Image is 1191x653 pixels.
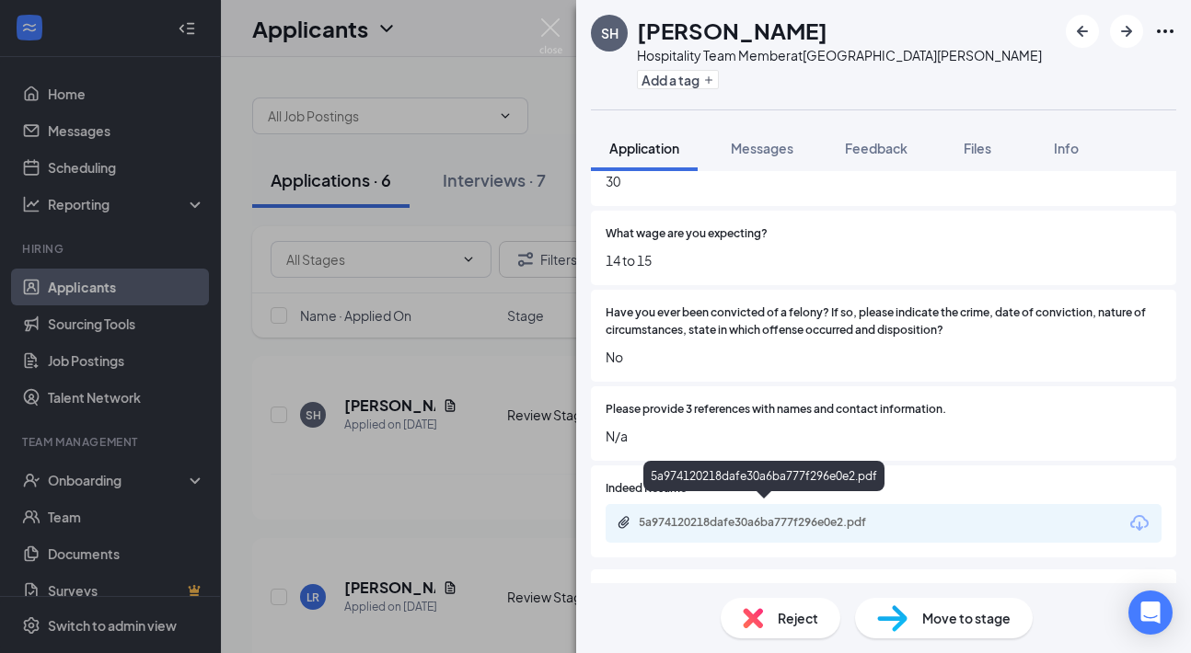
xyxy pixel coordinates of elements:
span: No [606,347,1162,367]
span: Indeed Resume [606,480,687,498]
span: Please provide 3 references with names and contact information. [606,401,946,418]
button: ArrowRight [1110,15,1143,48]
button: PlusAdd a tag [637,70,719,89]
span: Messages [731,140,793,156]
div: Open Intercom Messenger [1128,590,1173,635]
svg: ArrowLeftNew [1071,20,1093,42]
span: 14 to 15 [606,250,1162,270]
span: Feedback [845,140,908,156]
span: What wage are you expecting? [606,225,768,243]
h1: [PERSON_NAME] [637,15,827,46]
span: Have you ever been convicted of a felony? If so, please indicate the crime, date of conviction, n... [606,304,1162,339]
span: Files [964,140,991,156]
div: Hospitality Team Member at [GEOGRAPHIC_DATA][PERSON_NAME] [637,46,1042,64]
div: 5a974120218dafe30a6ba777f296e0e2.pdf [639,515,896,530]
span: Reject [778,608,818,628]
svg: Download [1128,512,1151,534]
div: 5a974120218dafe30a6ba777f296e0e2.pdf [643,461,885,491]
span: N/a [606,426,1162,446]
div: SH [601,24,619,42]
button: ArrowLeftNew [1066,15,1099,48]
svg: ArrowRight [1116,20,1138,42]
span: 30 [606,171,1162,191]
span: Move to stage [922,608,1011,628]
span: Application [609,140,679,156]
svg: Ellipses [1154,20,1176,42]
svg: Paperclip [617,515,631,530]
svg: Plus [703,74,714,86]
a: Paperclip5a974120218dafe30a6ba777f296e0e2.pdf [617,515,915,533]
span: Info [1054,140,1079,156]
